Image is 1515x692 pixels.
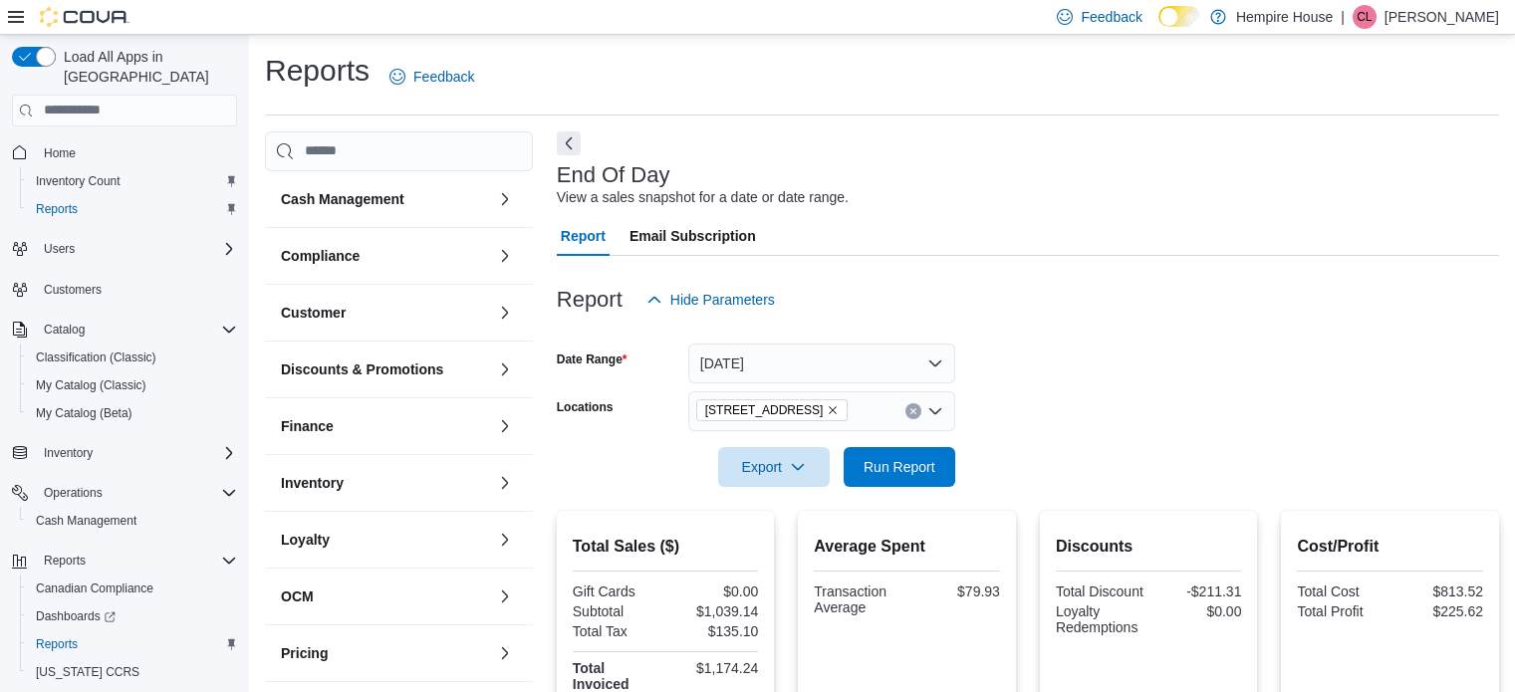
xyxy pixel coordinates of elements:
[281,359,489,379] button: Discounts & Promotions
[281,586,314,606] h3: OCM
[493,414,517,438] button: Finance
[36,141,84,165] a: Home
[688,344,955,383] button: [DATE]
[28,373,154,397] a: My Catalog (Classic)
[1394,583,1483,599] div: $813.52
[573,660,630,692] strong: Total Invoiced
[1056,603,1144,635] div: Loyalty Redemptions
[381,57,482,97] a: Feedback
[36,237,237,261] span: Users
[718,447,830,487] button: Export
[28,632,237,656] span: Reports
[1341,5,1345,29] p: |
[36,513,136,529] span: Cash Management
[1357,5,1372,29] span: CL
[281,416,334,436] h3: Finance
[557,399,614,415] label: Locations
[28,346,237,369] span: Classification (Classic)
[1152,603,1241,619] div: $0.00
[1081,7,1141,27] span: Feedback
[281,246,489,266] button: Compliance
[44,485,103,501] span: Operations
[4,439,245,467] button: Inventory
[36,405,132,421] span: My Catalog (Beta)
[573,583,661,599] div: Gift Cards
[28,577,161,600] a: Canadian Compliance
[669,623,758,639] div: $135.10
[44,282,102,298] span: Customers
[36,201,78,217] span: Reports
[493,584,517,608] button: OCM
[557,163,670,187] h3: End Of Day
[28,197,237,221] span: Reports
[28,604,124,628] a: Dashboards
[36,318,237,342] span: Catalog
[28,660,237,684] span: Washington CCRS
[20,602,245,630] a: Dashboards
[281,416,489,436] button: Finance
[557,288,623,312] h3: Report
[28,169,237,193] span: Inventory Count
[44,145,76,161] span: Home
[1236,5,1333,29] p: Hempire House
[1394,603,1483,619] div: $225.62
[28,509,237,533] span: Cash Management
[20,630,245,658] button: Reports
[44,445,93,461] span: Inventory
[44,553,86,569] span: Reports
[281,473,489,493] button: Inventory
[20,399,245,427] button: My Catalog (Beta)
[905,403,921,419] button: Clear input
[28,373,237,397] span: My Catalog (Classic)
[36,636,78,652] span: Reports
[493,357,517,381] button: Discounts & Promotions
[36,481,111,505] button: Operations
[493,187,517,211] button: Cash Management
[1056,535,1242,559] h2: Discounts
[1297,583,1386,599] div: Total Cost
[20,575,245,602] button: Canadian Compliance
[4,138,245,167] button: Home
[28,401,237,425] span: My Catalog (Beta)
[20,167,245,195] button: Inventory Count
[4,235,245,263] button: Users
[281,530,330,550] h3: Loyalty
[20,195,245,223] button: Reports
[669,660,758,676] div: $1,174.24
[413,67,474,87] span: Feedback
[281,473,344,493] h3: Inventory
[36,349,156,365] span: Classification (Classic)
[36,441,237,465] span: Inventory
[281,586,489,606] button: OCM
[4,316,245,344] button: Catalog
[28,169,128,193] a: Inventory Count
[281,530,489,550] button: Loyalty
[669,583,758,599] div: $0.00
[1297,535,1483,559] h2: Cost/Profit
[844,447,955,487] button: Run Report
[573,603,661,619] div: Subtotal
[493,528,517,552] button: Loyalty
[36,318,93,342] button: Catalog
[493,641,517,665] button: Pricing
[20,371,245,399] button: My Catalog (Classic)
[281,246,360,266] h3: Compliance
[28,604,237,628] span: Dashboards
[36,277,237,302] span: Customers
[705,400,824,420] span: [STREET_ADDRESS]
[28,401,140,425] a: My Catalog (Beta)
[557,351,628,367] label: Date Range
[911,583,1000,599] div: $79.93
[281,303,489,323] button: Customer
[36,441,101,465] button: Inventory
[36,140,237,165] span: Home
[927,403,943,419] button: Open list of options
[557,187,849,208] div: View a sales snapshot for a date or date range.
[4,547,245,575] button: Reports
[36,549,94,573] button: Reports
[1385,5,1499,29] p: [PERSON_NAME]
[28,632,86,656] a: Reports
[493,244,517,268] button: Compliance
[1152,583,1241,599] div: -$211.31
[696,399,849,421] span: 59 First Street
